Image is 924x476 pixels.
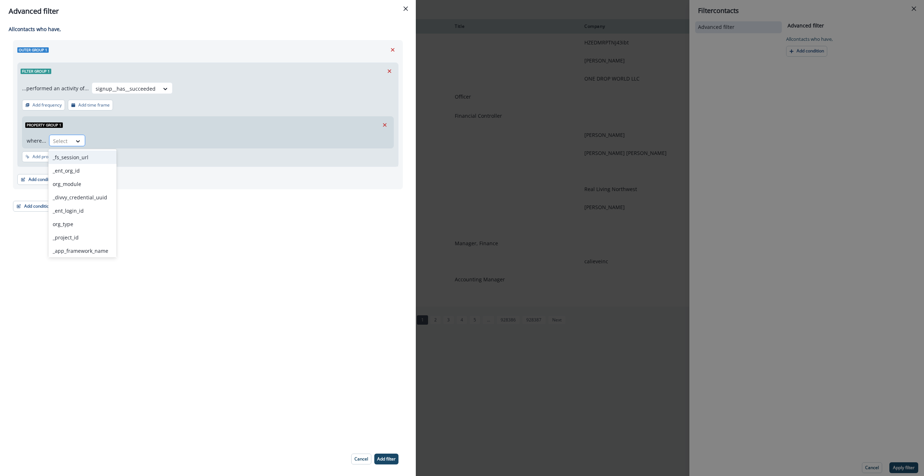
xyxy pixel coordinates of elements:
span: Filter group 1 [21,69,51,74]
div: _ent_login_id [48,204,117,217]
div: _fs_session_url [48,151,117,164]
div: Advanced filter [9,6,407,17]
button: Add time frame [68,100,113,111]
button: Add filter [374,454,398,464]
button: Add condition [17,174,59,185]
button: Add frequency [22,100,65,111]
p: where... [27,137,46,144]
button: Add condition [13,201,55,212]
button: Remove [387,44,398,55]
div: _ent_org_id [48,164,117,177]
button: Cancel [351,454,371,464]
button: Add property group [22,151,75,162]
span: Property group 1 [25,122,63,128]
div: org_module [48,177,117,191]
span: Outer group 1 [17,47,49,53]
p: Add filter [377,456,396,462]
div: _project_id [48,231,117,244]
div: org_type [48,217,117,231]
div: _app_framework_name [48,244,117,258]
p: Add property group [32,154,72,159]
button: Close [400,3,411,14]
div: _divvy_credential_uuid [48,191,117,204]
button: Remove [384,66,395,77]
p: Cancel [354,456,368,462]
p: Add time frame [78,103,110,108]
button: Remove [379,120,391,130]
p: All contact s who have, [9,25,403,33]
p: ...performed an activity of... [22,85,89,92]
p: Add frequency [32,103,62,108]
